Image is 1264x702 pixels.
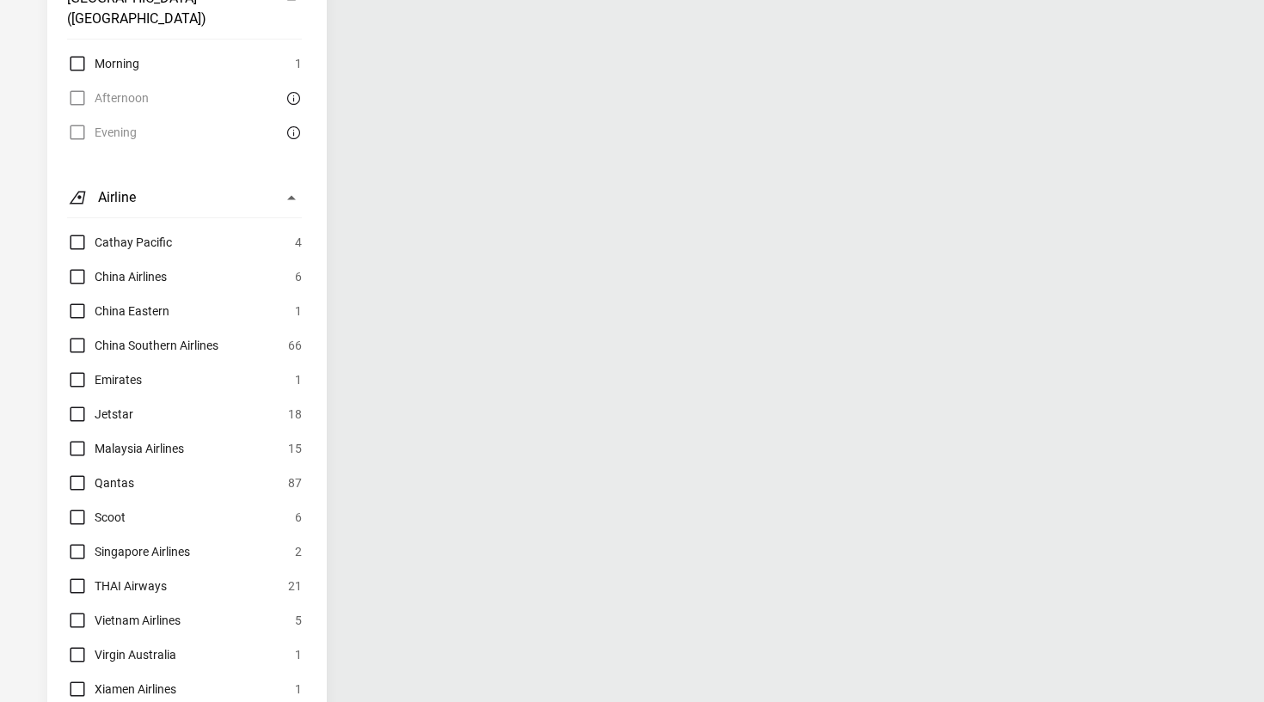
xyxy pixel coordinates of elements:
[95,541,190,562] span: Singapore Airlines
[95,644,176,665] span: Virgin Australia
[67,266,167,287] label: China Airlines
[295,644,302,665] span: 1
[95,507,126,528] span: Scoot
[95,404,133,424] span: Jetstar
[295,369,302,390] span: 1
[67,679,176,699] label: Xiamen Airlines
[67,232,172,253] label: Cathay Pacific
[288,438,302,459] span: 15
[67,177,302,218] button: Airline
[67,438,184,459] label: Malaysia Airlines
[95,266,167,287] span: China Airlines
[67,404,133,424] label: Jetstar
[95,301,169,321] span: China Eastern
[288,335,302,356] span: 66
[67,576,167,596] label: THAI Airways
[67,473,134,493] label: Qantas
[67,610,181,631] label: Vietnam Airlines
[95,53,139,74] span: Morning
[95,576,167,596] span: THAI Airways
[295,53,302,74] span: 1
[295,301,302,321] span: 1
[95,369,142,390] span: Emirates
[281,122,302,143] button: There are currently no flights matching this search criteria. Try removing some search filters.
[95,473,134,493] span: Qantas
[288,404,302,424] span: 18
[288,576,302,596] span: 21
[67,301,169,321] label: China Eastern
[95,610,181,631] span: Vietnam Airlines
[67,335,218,356] label: China Southern Airlines
[295,679,302,699] span: 1
[67,53,139,74] label: Morning
[295,610,302,631] span: 5
[67,644,176,665] label: Virgin Australia
[98,187,136,208] h3: Airline
[295,507,302,528] span: 6
[288,473,302,493] span: 87
[95,232,172,253] span: Cathay Pacific
[67,369,142,390] label: Emirates
[95,438,184,459] span: Malaysia Airlines
[295,541,302,562] span: 2
[281,88,302,108] button: There are currently no flights matching this search criteria. Try removing some search filters.
[295,232,302,253] span: 4
[95,335,218,356] span: China Southern Airlines
[295,266,302,287] span: 6
[67,507,126,528] label: Scoot
[95,679,176,699] span: Xiamen Airlines
[67,541,190,562] label: Singapore Airlines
